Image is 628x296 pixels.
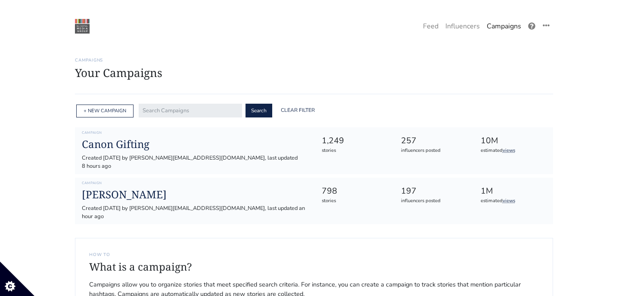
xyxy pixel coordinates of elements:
[89,261,539,273] h4: What is a campaign?
[481,135,545,147] div: 10M
[84,108,126,114] a: + NEW CAMPAIGN
[503,197,515,204] a: views
[481,147,545,154] div: estimated
[322,197,386,205] div: stories
[481,185,545,197] div: 1M
[139,104,242,117] input: Search Campaigns
[82,131,308,135] h6: Campaign
[503,147,515,154] a: views
[483,18,525,35] a: Campaigns
[481,197,545,205] div: estimated
[82,188,308,201] a: [PERSON_NAME]
[82,154,308,170] div: Created [DATE] by [PERSON_NAME][EMAIL_ADDRESS][DOMAIN_NAME], last updated 8 hours ago
[401,135,465,147] div: 257
[401,147,465,154] div: influencers posted
[401,197,465,205] div: influencers posted
[322,147,386,154] div: stories
[82,138,308,151] a: Canon Gifting
[89,252,539,257] h6: How to
[82,181,308,185] h6: Campaign
[322,135,386,147] div: 1,249
[82,204,308,221] div: Created [DATE] by [PERSON_NAME][EMAIL_ADDRESS][DOMAIN_NAME], last updated an hour ago
[75,58,553,63] h6: Campaigns
[75,19,90,34] img: 22:22:48_1550874168
[442,18,483,35] a: Influencers
[401,185,465,197] div: 197
[420,18,442,35] a: Feed
[322,185,386,197] div: 798
[246,104,272,117] button: Search
[75,66,553,80] h1: Your Campaigns
[276,104,320,117] a: Clear Filter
